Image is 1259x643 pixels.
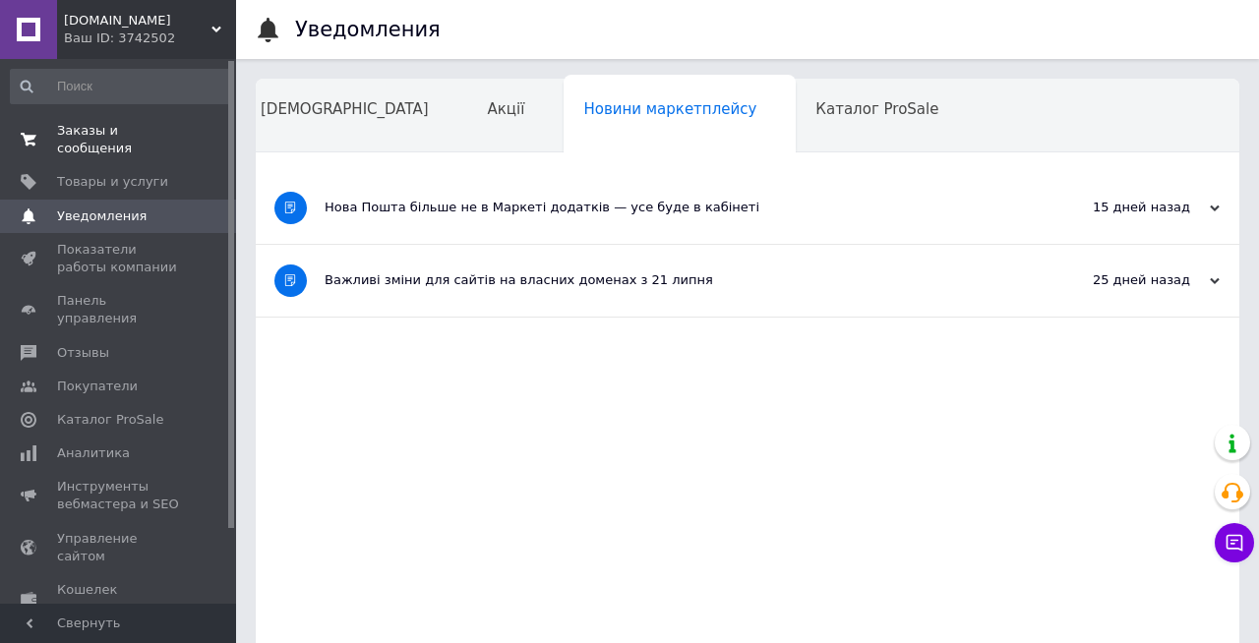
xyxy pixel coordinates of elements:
[57,411,163,429] span: Каталог ProSale
[57,444,130,462] span: Аналитика
[325,271,1023,289] div: Важливі зміни для сайтів на власних доменах з 21 липня
[57,530,182,565] span: Управление сайтом
[1023,271,1220,289] div: 25 дней назад
[57,581,182,616] span: Кошелек компании
[261,100,429,118] span: [DEMOGRAPHIC_DATA]
[57,173,168,191] span: Товары и услуги
[57,207,147,225] span: Уведомления
[295,18,441,41] h1: Уведомления
[583,100,756,118] span: Новини маркетплейсу
[57,122,182,157] span: Заказы и сообщения
[64,29,236,47] div: Ваш ID: 3742502
[57,378,138,395] span: Покупатели
[1215,523,1254,562] button: Чат с покупателем
[325,199,1023,216] div: Нова Пошта більше не в Маркеті додатків — усе буде в кабінеті
[57,292,182,327] span: Панель управления
[64,12,211,29] span: tehno-shop.vn.ua
[488,100,525,118] span: Акції
[57,478,182,513] span: Инструменты вебмастера и SEO
[1023,199,1220,216] div: 15 дней назад
[815,100,938,118] span: Каталог ProSale
[10,69,232,104] input: Поиск
[57,241,182,276] span: Показатели работы компании
[57,344,109,362] span: Отзывы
